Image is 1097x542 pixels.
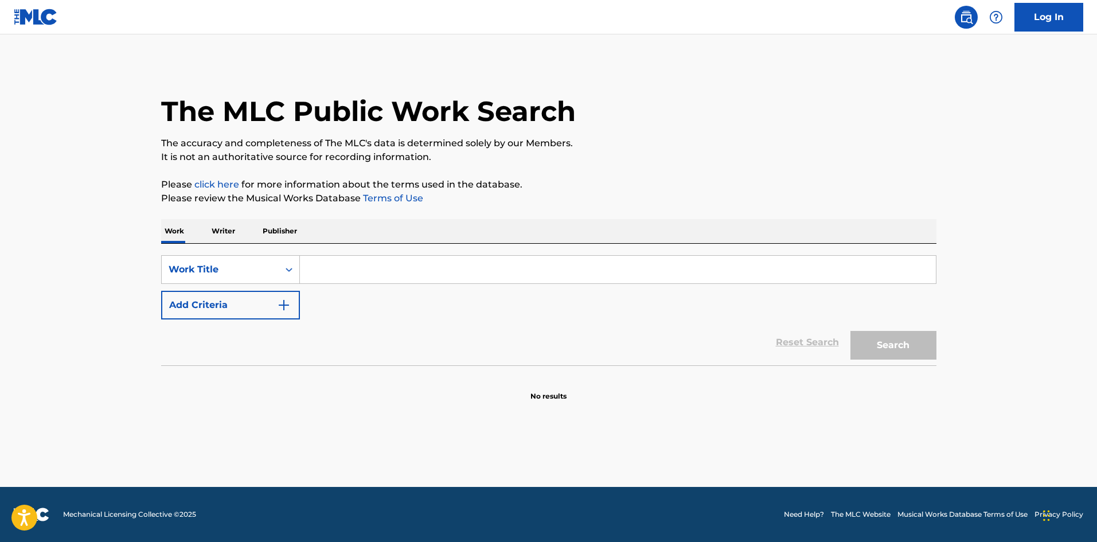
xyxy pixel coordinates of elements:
[259,219,300,243] p: Publisher
[161,219,188,243] p: Work
[161,150,936,164] p: It is not an authoritative source for recording information.
[1014,3,1083,32] a: Log In
[161,178,936,192] p: Please for more information about the terms used in the database.
[361,193,423,204] a: Terms of Use
[169,263,272,276] div: Work Title
[194,179,239,190] a: click here
[1034,509,1083,520] a: Privacy Policy
[63,509,196,520] span: Mechanical Licensing Collective © 2025
[161,291,300,319] button: Add Criteria
[831,509,891,520] a: The MLC Website
[161,192,936,205] p: Please review the Musical Works Database
[530,377,567,401] p: No results
[14,9,58,25] img: MLC Logo
[14,508,49,521] img: logo
[1040,487,1097,542] iframe: Chat Widget
[959,10,973,24] img: search
[161,255,936,365] form: Search Form
[985,6,1008,29] div: Help
[161,137,936,150] p: The accuracy and completeness of The MLC's data is determined solely by our Members.
[955,6,978,29] a: Public Search
[989,10,1003,24] img: help
[1043,498,1050,533] div: Drag
[784,509,824,520] a: Need Help?
[161,94,576,128] h1: The MLC Public Work Search
[897,509,1028,520] a: Musical Works Database Terms of Use
[208,219,239,243] p: Writer
[277,298,291,312] img: 9d2ae6d4665cec9f34b9.svg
